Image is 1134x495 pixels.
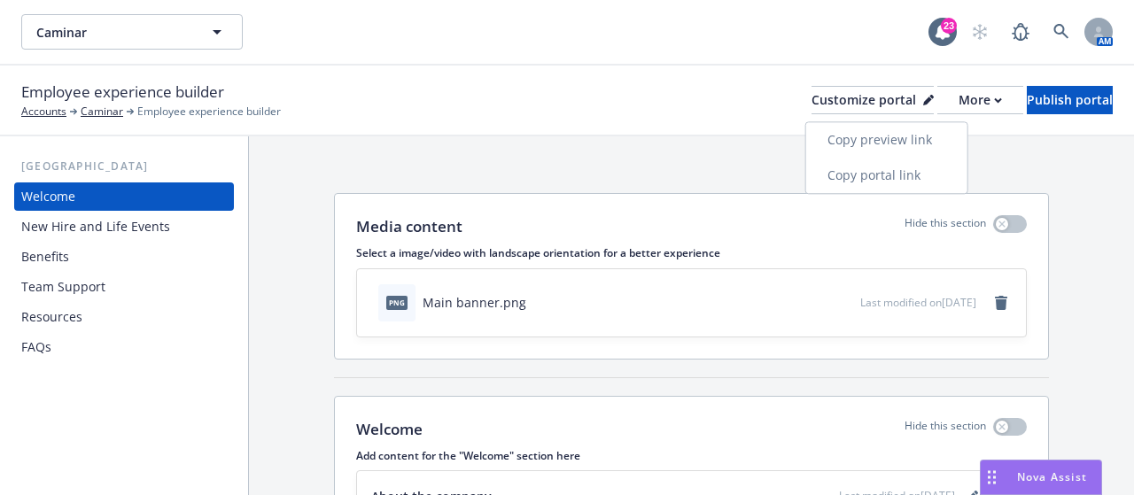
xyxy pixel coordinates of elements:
a: Caminar [81,104,123,120]
p: Add content for the "Welcome" section here [356,448,1027,463]
a: remove [990,292,1012,313]
p: Select a image/video with landscape orientation for a better experience [356,245,1027,260]
div: Customize portal [812,87,934,113]
a: FAQs [14,333,234,361]
a: Team Support [14,273,234,301]
a: Search [1044,14,1079,50]
div: Team Support [21,273,105,301]
button: More [937,86,1023,114]
a: Start snowing [962,14,998,50]
p: Hide this section [905,215,986,238]
span: Last modified on [DATE] [860,295,976,310]
div: [GEOGRAPHIC_DATA] [14,158,234,175]
a: New Hire and Life Events [14,213,234,241]
div: FAQs [21,333,51,361]
div: New Hire and Life Events [21,213,170,241]
div: Main banner.png [423,293,526,312]
div: Benefits [21,243,69,271]
div: More [959,87,1002,113]
a: Benefits [14,243,234,271]
button: Customize portal [812,86,934,114]
p: Hide this section [905,418,986,441]
p: Media content [356,215,462,238]
button: preview file [837,293,853,312]
span: Employee experience builder [21,81,224,104]
span: png [386,296,408,309]
span: Caminar [36,23,190,42]
div: 23 [941,18,957,34]
button: Publish portal [1027,86,1113,114]
a: Resources [14,303,234,331]
button: Caminar [21,14,243,50]
div: Publish portal [1027,87,1113,113]
span: Nova Assist [1017,469,1087,484]
a: Report a Bug [1003,14,1038,50]
button: Nova Assist [980,460,1102,495]
div: Welcome [21,182,75,211]
a: Welcome [14,182,234,211]
div: Drag to move [981,460,1003,494]
a: Copy portal link [806,158,967,193]
p: Welcome [356,418,423,441]
a: Copy preview link [806,122,967,158]
a: Accounts [21,104,66,120]
span: Employee experience builder [137,104,281,120]
div: Resources [21,303,82,331]
button: download file [809,293,823,312]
